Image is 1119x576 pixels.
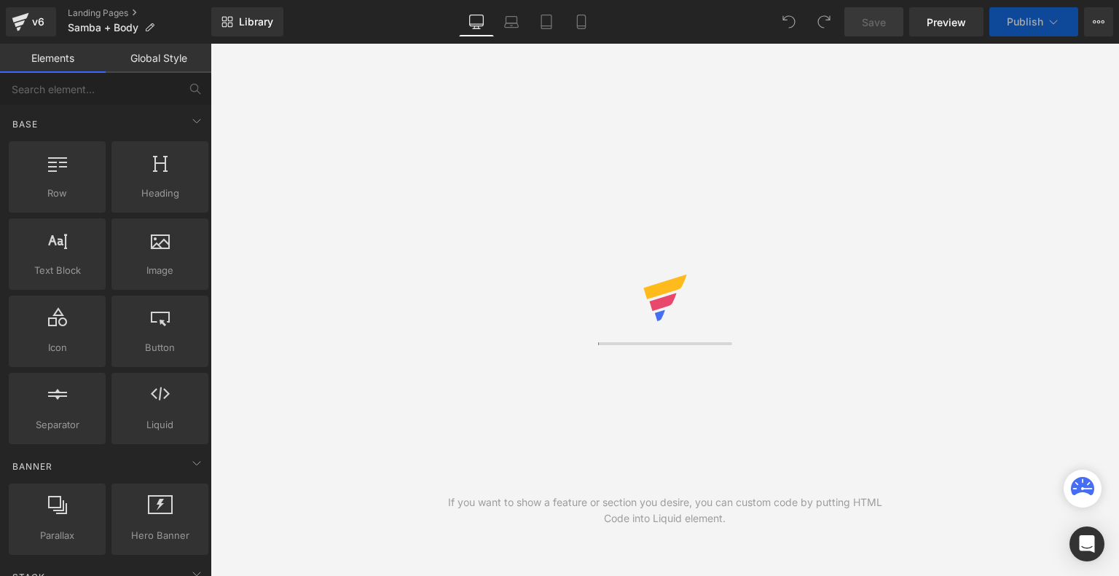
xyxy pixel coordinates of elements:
a: Landing Pages [68,7,211,19]
a: New Library [211,7,283,36]
div: If you want to show a feature or section you desire, you can custom code by putting HTML Code int... [438,494,892,526]
span: Heading [116,186,204,201]
span: Hero Banner [116,528,204,543]
div: Open Intercom Messenger [1069,526,1104,561]
span: Button [116,340,204,355]
a: Mobile [564,7,599,36]
button: Redo [809,7,839,36]
div: v6 [29,12,47,31]
a: Global Style [106,44,211,73]
a: Desktop [459,7,494,36]
button: Undo [774,7,804,36]
span: Library [239,15,273,28]
span: Liquid [116,417,204,433]
span: Parallax [13,528,101,543]
span: Image [116,263,204,278]
a: Tablet [529,7,564,36]
span: Base [11,117,39,131]
span: Save [862,15,886,30]
a: Laptop [494,7,529,36]
span: Publish [1007,16,1043,28]
span: Row [13,186,101,201]
span: Separator [13,417,101,433]
button: More [1084,7,1113,36]
span: Preview [927,15,966,30]
span: Icon [13,340,101,355]
a: Preview [909,7,983,36]
span: Text Block [13,263,101,278]
a: v6 [6,7,56,36]
button: Publish [989,7,1078,36]
span: Samba + Body [68,22,138,33]
span: Banner [11,459,54,473]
